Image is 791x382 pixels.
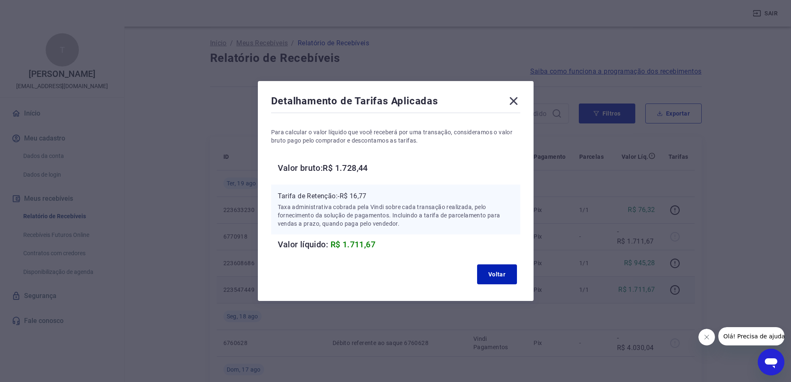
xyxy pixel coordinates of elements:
[698,329,715,345] iframe: Fechar mensagem
[278,161,520,175] h6: Valor bruto: R$ 1.728,44
[718,327,784,345] iframe: Mensagem da empresa
[278,203,514,228] p: Taxa administrativa cobrada pela Vindi sobre cada transação realizada, pelo fornecimento da soluç...
[271,128,520,145] p: Para calcular o valor líquido que você receberá por uma transação, consideramos o valor bruto pag...
[278,191,514,201] p: Tarifa de Retenção: -R$ 16,77
[758,349,784,375] iframe: Botão para abrir a janela de mensagens
[5,6,70,12] span: Olá! Precisa de ajuda?
[278,238,520,251] h6: Valor líquido:
[477,264,517,284] button: Voltar
[331,239,375,249] span: R$ 1.711,67
[271,94,520,111] div: Detalhamento de Tarifas Aplicadas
